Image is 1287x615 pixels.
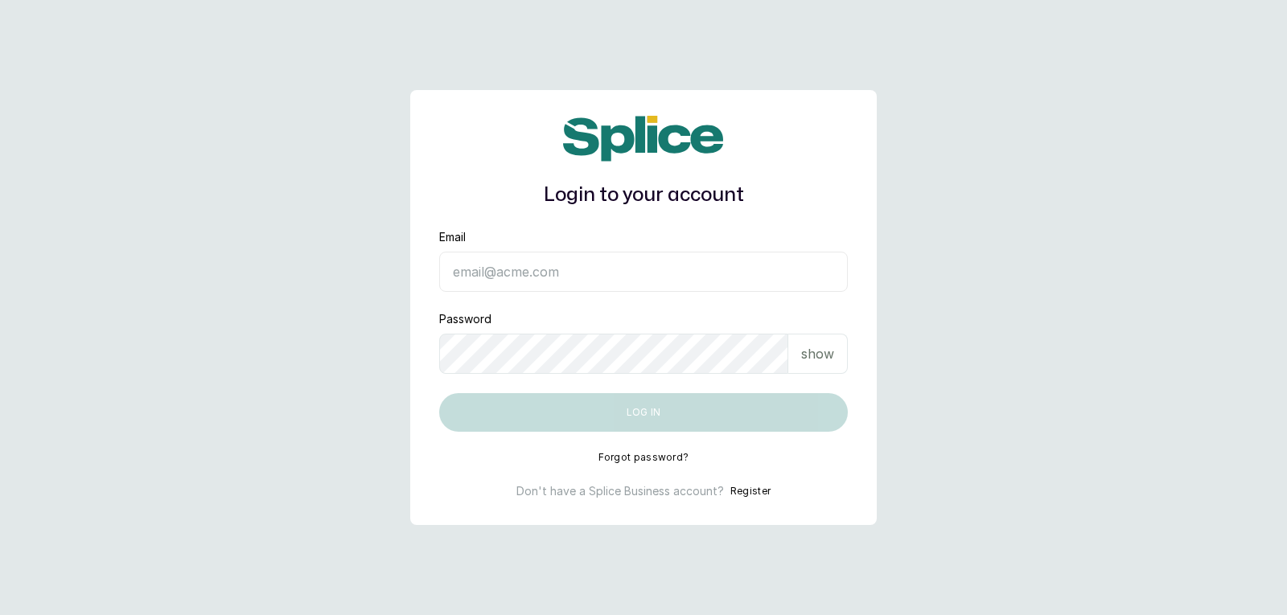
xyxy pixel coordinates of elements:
[516,483,724,499] p: Don't have a Splice Business account?
[439,229,466,245] label: Email
[439,181,848,210] h1: Login to your account
[730,483,771,499] button: Register
[439,252,848,292] input: email@acme.com
[439,311,491,327] label: Password
[439,393,848,432] button: Log in
[598,451,689,464] button: Forgot password?
[801,344,834,363] p: show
